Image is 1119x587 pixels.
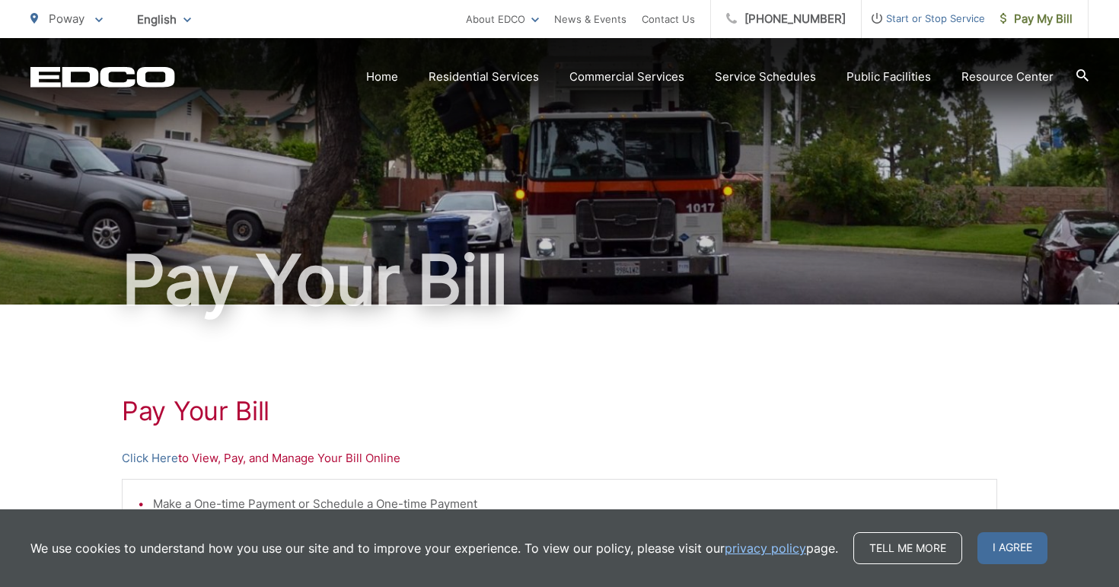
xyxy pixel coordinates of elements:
[715,68,816,86] a: Service Schedules
[122,449,178,467] a: Click Here
[853,532,962,564] a: Tell me more
[30,242,1089,318] h1: Pay Your Bill
[466,10,539,28] a: About EDCO
[554,10,626,28] a: News & Events
[1000,10,1073,28] span: Pay My Bill
[429,68,539,86] a: Residential Services
[725,539,806,557] a: privacy policy
[569,68,684,86] a: Commercial Services
[153,495,981,513] li: Make a One-time Payment or Schedule a One-time Payment
[642,10,695,28] a: Contact Us
[366,68,398,86] a: Home
[122,396,997,426] h1: Pay Your Bill
[122,449,997,467] p: to View, Pay, and Manage Your Bill Online
[961,68,1054,86] a: Resource Center
[126,6,202,33] span: English
[846,68,931,86] a: Public Facilities
[30,539,838,557] p: We use cookies to understand how you use our site and to improve your experience. To view our pol...
[30,66,175,88] a: EDCD logo. Return to the homepage.
[49,11,84,26] span: Poway
[977,532,1047,564] span: I agree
